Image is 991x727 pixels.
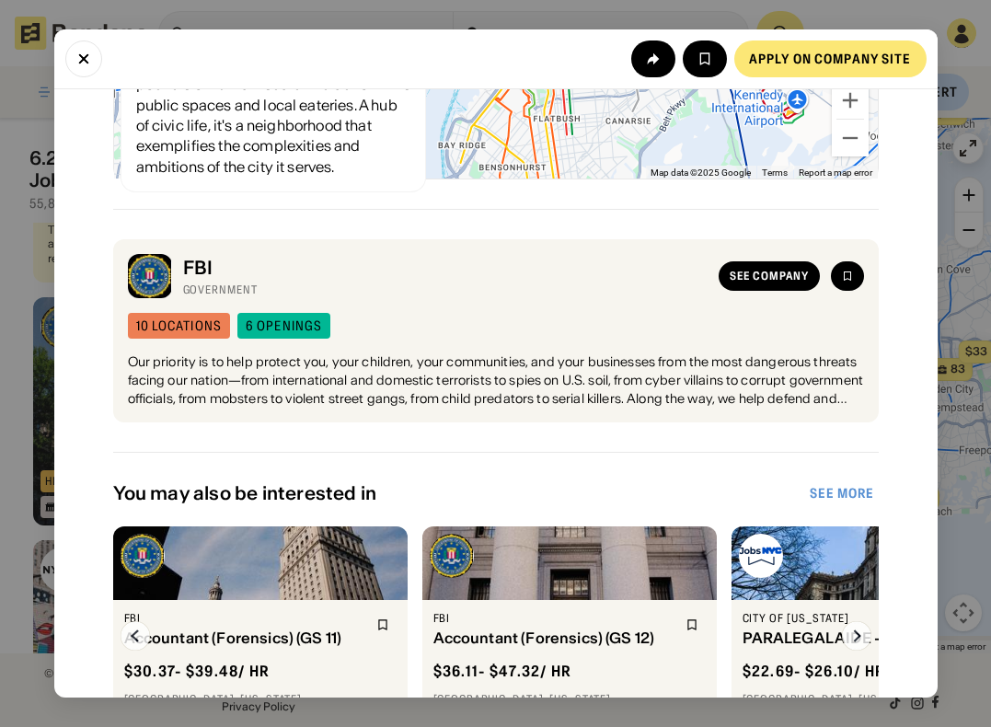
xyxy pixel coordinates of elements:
img: FBI logo [128,254,172,298]
img: Google [119,155,179,179]
img: Left Arrow [121,621,150,651]
div: Our priority is to help protect you, your children, your communities, and your businesses from th... [128,353,864,408]
div: Apply on company site [749,52,912,65]
div: [GEOGRAPHIC_DATA] · [US_STATE] [124,692,397,707]
a: Terms (opens in new tab) [762,167,788,178]
div: FBI [183,257,708,279]
img: City of New York logo [739,534,783,578]
div: See more [810,487,875,500]
div: Government [183,283,708,297]
div: FBI [433,611,674,626]
button: Close [65,40,102,77]
div: Accountant (Forensics) (GS 12) [433,629,674,647]
img: FBI logo [121,534,165,578]
div: 6 openings [246,319,322,332]
div: [GEOGRAPHIC_DATA] · [US_STATE] [433,692,706,707]
div: See company [730,271,809,282]
div: $ 22.69 - $26.10 / hr [743,662,886,681]
div: Accountant (Forensics) (GS 11) [124,629,365,647]
a: Open this area in Google Maps (opens a new window) [119,155,179,179]
div: $ 36.11 - $47.32 / hr [433,662,572,681]
div: $ 30.37 - $39.48 / hr [124,662,271,681]
div: FBI [124,611,365,626]
div: 10 locations [136,319,222,332]
a: Report a map error [799,167,872,178]
img: FBI logo [430,534,474,578]
div: City of [US_STATE] [743,611,984,626]
img: Right Arrow [842,621,871,651]
button: Zoom in [832,82,869,119]
span: Map data ©2025 Google [651,167,751,178]
div: PARALEGAL AIDE - 23110 [743,629,984,647]
button: Zoom out [832,120,869,156]
div: You may also be interested in [113,482,806,504]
